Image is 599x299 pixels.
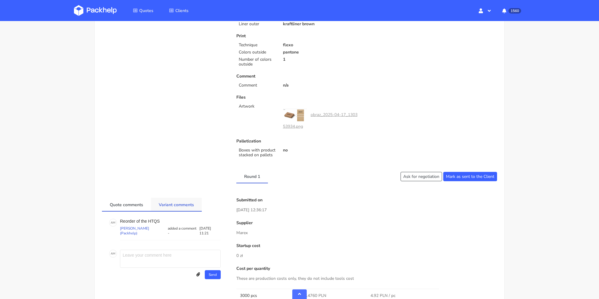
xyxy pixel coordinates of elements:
p: Technique [239,43,275,47]
p: Number of colors outside [239,57,275,67]
a: Round 1 [236,169,268,183]
p: [DATE] 11:21 [199,226,221,236]
span: Clients [175,8,189,14]
p: no [283,148,363,153]
p: Palletization [236,139,362,144]
p: [DATE] 12:36:17 [236,207,497,213]
p: [PERSON_NAME] (Packhelp) [120,226,167,236]
a: obraz_2025-04-17_130353934.png [283,112,358,129]
span: 14760 PLN [305,293,326,299]
p: Comment [239,83,275,88]
p: Boxes with product stacked on pallets [239,148,275,157]
span: A [111,250,113,258]
p: Supplier [236,221,497,225]
span: 1560 [508,8,521,14]
p: Artwork [239,104,275,109]
button: Send [205,270,221,279]
p: Files [236,95,362,100]
button: 1560 [497,5,525,16]
p: Print [236,34,362,38]
p: pantone [283,50,363,55]
img: 12cd3c0a-fbdb-4134-9064-9e1ecdfb3231 [283,109,307,121]
span: 4.92 PLN / pc [370,293,395,299]
p: Submitted on [236,198,497,203]
img: Dashboard [74,5,117,16]
p: flexo [283,43,363,47]
a: Quotes [126,5,161,16]
p: Liner outer [239,22,275,26]
p: kraftliner brown [283,22,363,26]
a: Clients [162,5,196,16]
p: n/a [283,83,363,88]
span: Quotes [139,8,153,14]
p: Reorder of the HTQS [120,219,221,224]
span: M [113,219,115,227]
p: 1 [283,57,363,62]
p: Marex [236,230,497,236]
a: Quote comments [102,198,151,211]
p: Comment [236,74,362,79]
p: Colors outside [239,50,275,55]
p: Cost per quantity [236,266,497,271]
button: Ask for negotiation [401,172,442,181]
p: Startup cost [236,243,497,248]
p: These are production costs only, they do not include tools cost [236,275,497,282]
button: Mark as sent to the Client [443,172,497,181]
span: A [111,219,113,227]
p: 0 zł [236,252,497,259]
p: added a comment - [167,226,199,236]
a: Variant comments [151,198,202,211]
span: M [113,250,115,258]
